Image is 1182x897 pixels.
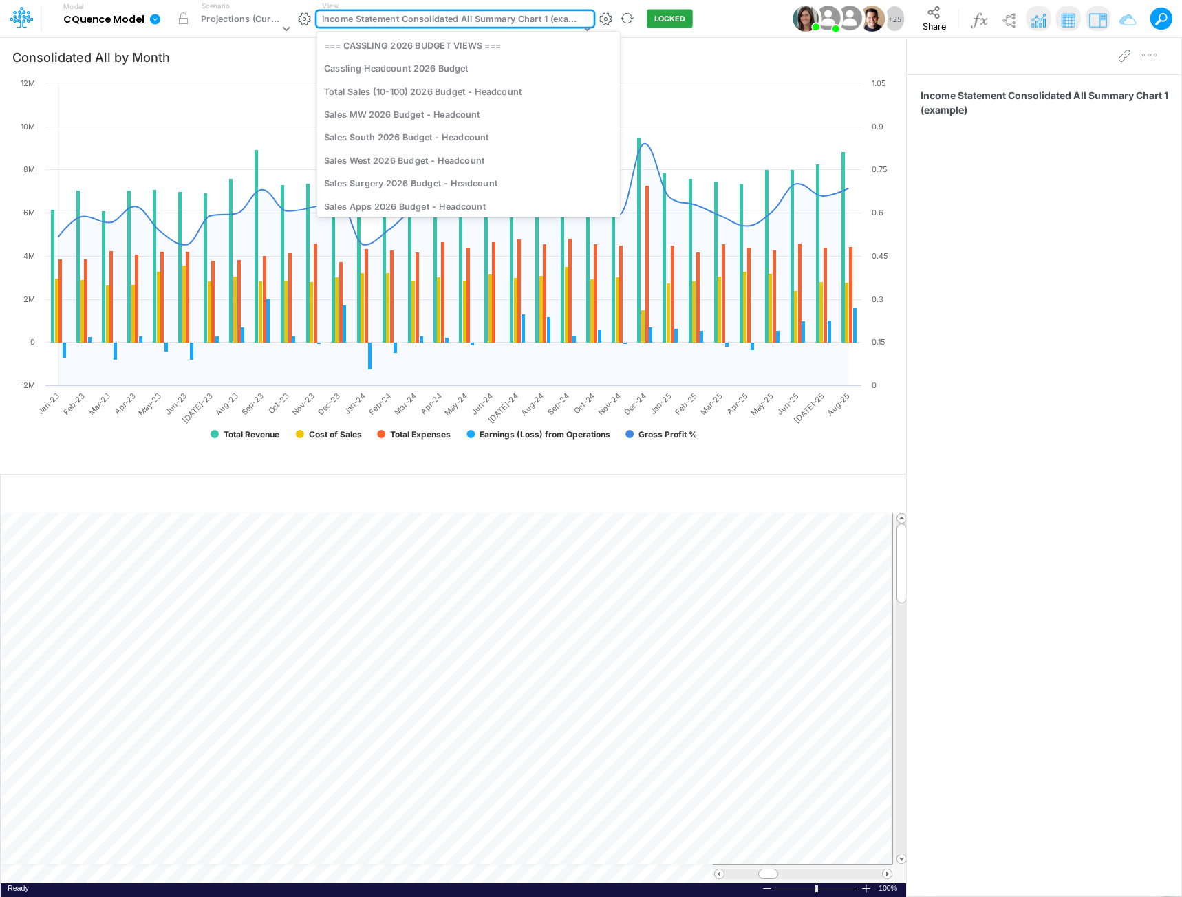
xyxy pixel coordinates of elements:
text: -2M [20,380,35,390]
div: Sales MW 2026 Budget - Headcount [316,102,620,125]
text: Nov-24 [596,391,622,417]
text: 12M [21,78,35,88]
div: Sales Apps 2026 Budget - Headcount [316,195,620,217]
label: View [322,1,338,11]
text: 0 [30,337,35,347]
text: 0.9 [872,122,883,131]
text: Earnings (Loss) from Operations [480,429,610,440]
text: 0.45 [872,251,888,261]
label: Scenario [202,1,230,11]
text: Dec-24 [622,391,647,416]
div: Zoom level [879,883,899,894]
img: User Image Icon [793,6,819,32]
div: Income Statement Consolidated All Summary Chart 1 (example) [322,12,580,28]
div: Sales Surgery 2026 Budget - Headcount [316,172,620,195]
div: Sales West 2026 Budget - Headcount [316,149,620,171]
text: 0.3 [872,294,883,304]
button: LOCKED [647,10,693,28]
button: Share [910,1,957,36]
text: Sep-24 [546,391,571,416]
text: Total Revenue [224,429,279,440]
input: Type a title here [12,480,607,508]
text: Jan-24 [342,391,367,416]
span: Ready [8,884,29,892]
text: Jan-25 [648,391,674,416]
div: Zoom Out [762,883,773,894]
text: Total Expenses [390,429,451,440]
span: Income Statement Consolidated All Summary Chart 1 (example) [921,88,1173,117]
text: Gross Profit % [638,429,697,440]
div: === CASSLING 2026 BUDGET VIEWS === [316,34,620,56]
text: Aug-25 [825,391,852,418]
text: Oct-24 [572,391,597,415]
text: May-25 [749,391,775,418]
b: CQuence Model [63,14,144,26]
text: Apr-23 [113,391,138,416]
div: Projections (Current) [201,12,279,28]
text: Jun-25 [775,391,801,416]
img: User Image Icon [859,6,885,32]
text: Dec-23 [316,391,341,416]
div: Sales South 2026 Budget - Headcount [316,126,620,149]
text: Jun-24 [469,391,495,416]
text: Jan-23 [36,391,61,416]
text: 0.6 [872,208,883,217]
text: Aug-23 [213,391,240,418]
text: Mar-23 [87,391,112,416]
span: + 25 [888,14,902,23]
text: Mar-25 [698,391,724,416]
text: [DATE]-25 [793,391,826,424]
input: Type a title here [12,43,759,71]
text: Feb-25 [673,391,698,416]
text: Aug-24 [519,391,546,418]
text: [DATE]-24 [486,391,520,424]
text: 4M [23,251,35,261]
div: Zoom In [861,883,872,894]
img: User Image Icon [835,3,866,34]
text: Apr-25 [724,391,750,416]
img: User Image Icon [813,3,843,34]
text: Nov-23 [290,391,316,417]
div: Cassling Headcount 2026 Budget [316,57,620,80]
label: Model [63,3,84,11]
div: Total Sales (10-100) 2026 Budget - Headcount [316,80,620,102]
div: Zoom [775,883,861,894]
text: 0 [872,380,877,390]
text: 10M [21,122,35,131]
span: 100% [879,883,899,894]
text: Feb-23 [61,391,87,416]
text: Apr-24 [418,391,444,416]
text: Feb-24 [367,391,393,416]
div: Zoom [815,885,818,892]
text: 6M [23,208,35,217]
text: May-24 [442,391,469,418]
text: [DATE]-23 [180,391,214,424]
text: Sep-23 [239,391,265,416]
text: 8M [23,164,35,174]
text: 1.05 [872,78,886,88]
text: May-23 [137,391,164,418]
span: Share [923,21,946,31]
text: Jun-23 [163,391,189,416]
text: Cost of Sales [309,429,362,440]
div: In Ready mode [8,883,29,894]
text: 0.15 [872,337,885,347]
text: 2M [23,294,35,304]
text: 0.75 [872,164,888,174]
text: Oct-23 [266,391,291,415]
text: Mar-24 [393,391,418,416]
